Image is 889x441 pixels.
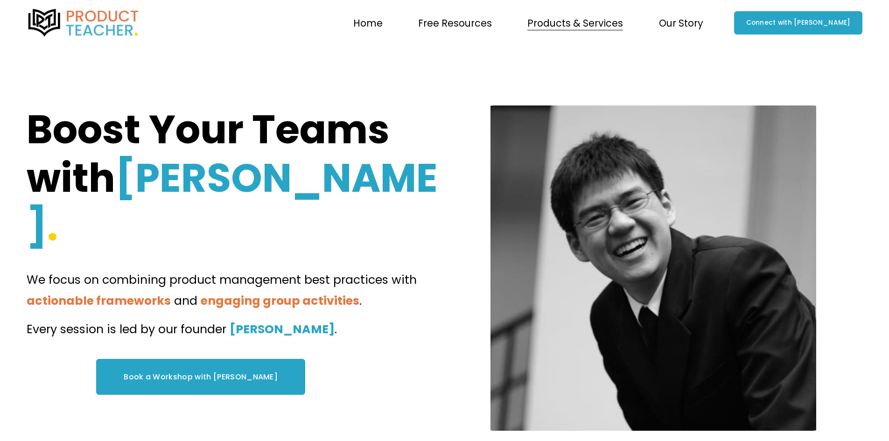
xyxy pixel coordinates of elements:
img: Product Teacher [27,9,140,37]
strong: [PERSON_NAME] [27,150,438,254]
strong: [PERSON_NAME] [230,321,335,337]
strong: Boost Your Teams with [27,102,398,206]
p: Every session is led by our founder . [27,319,444,340]
a: Connect with [PERSON_NAME] [734,11,862,35]
a: Home [353,13,383,32]
span: Products & Services [527,14,623,32]
span: . [359,293,362,309]
strong: engaging group activities [201,293,359,309]
strong: . [47,199,58,254]
a: folder dropdown [418,13,492,32]
p: We focus on combining product management best practices with [27,269,444,312]
span: Free Resources [418,14,492,32]
a: folder dropdown [527,13,623,32]
a: Book a Workshop with [PERSON_NAME] [96,359,305,395]
strong: actionable frameworks [27,293,171,309]
a: folder dropdown [659,13,703,32]
span: Our Story [659,14,703,32]
span: and [174,293,197,309]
